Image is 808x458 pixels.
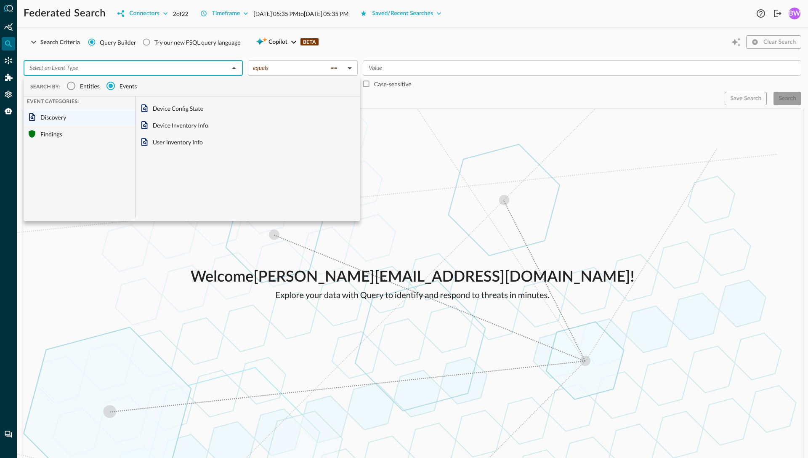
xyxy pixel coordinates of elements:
[24,35,85,49] button: Search Criteria
[2,428,15,441] div: Chat
[2,88,15,101] div: Settings
[136,133,360,150] div: User Inventory Info
[195,7,254,20] button: Timeframe
[24,95,82,108] span: EVENT CATEGORIES:
[30,83,60,90] span: SEARCH BY:
[129,8,159,19] div: Connectors
[2,37,15,51] div: Federated Search
[191,266,635,289] p: Welcome [PERSON_NAME][EMAIL_ADDRESS][DOMAIN_NAME] !
[120,82,137,91] span: Events
[26,63,226,73] input: Select an Event Type
[253,64,268,72] span: equals
[789,8,800,19] div: BW
[228,62,240,74] button: Close
[268,37,287,48] span: Copilot
[136,100,360,117] div: Device Config State
[112,7,173,20] button: Connectors
[253,9,348,18] p: [DATE] 05:35 PM to [DATE] 05:35 PM
[24,125,136,142] div: Findings
[2,104,15,118] div: Query Agent
[80,82,100,91] span: Entities
[253,64,344,72] div: equals
[2,54,15,67] div: Connectors
[154,38,241,47] div: Try our new FSQL query language
[212,8,240,19] div: Timeframe
[754,7,768,20] button: Help
[100,38,136,47] span: Query Builder
[251,35,324,49] button: CopilotBETA
[372,8,433,19] div: Saved/Recent Searches
[355,7,447,20] button: Saved/Recent Searches
[771,7,784,20] button: Logout
[2,20,15,34] div: Summary Insights
[173,9,189,18] p: 2 of 22
[300,38,319,45] p: BETA
[365,63,797,73] input: Value
[374,80,412,88] p: Case-sensitive
[191,289,635,301] p: Explore your data with Query to identify and respond to threats in minutes.
[40,37,80,48] div: Search Criteria
[330,64,337,72] span: ==
[136,117,360,133] div: Device Inventory Info
[24,7,106,20] h1: Federated Search
[2,71,16,84] div: Addons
